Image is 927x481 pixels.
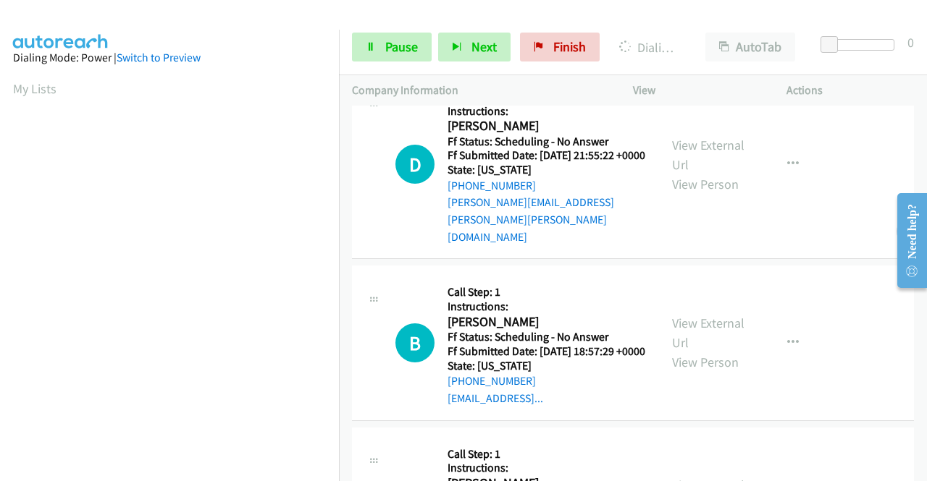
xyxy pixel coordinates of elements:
span: Pause [385,38,418,55]
h5: Ff Status: Scheduling - No Answer [448,135,646,149]
a: View Person [672,354,739,370]
h5: Call Step: 1 [448,447,645,461]
a: View External Url [672,137,744,173]
a: My Lists [13,80,56,97]
h5: Instructions: [448,299,645,314]
div: 0 [907,33,914,52]
p: Actions [787,82,914,99]
h5: State: [US_STATE] [448,163,646,177]
h1: D [395,145,435,184]
div: Delay between calls (in seconds) [828,39,894,51]
h5: Call Step: 1 [448,285,645,299]
h1: B [395,323,435,362]
p: Dialing [PERSON_NAME] [619,38,679,57]
a: [EMAIL_ADDRESS]... [448,391,543,405]
a: View Person [672,176,739,192]
h2: [PERSON_NAME] [448,118,641,135]
div: The call is yet to be attempted [395,145,435,184]
button: Next [438,33,511,61]
span: Finish [553,38,586,55]
h5: Ff Submitted Date: [DATE] 21:55:22 +0000 [448,148,646,163]
a: [PERSON_NAME][EMAIL_ADDRESS][PERSON_NAME][PERSON_NAME][DOMAIN_NAME] [448,195,614,243]
iframe: Resource Center [886,183,927,298]
h5: State: [US_STATE] [448,359,645,373]
h5: Instructions: [448,461,645,475]
a: View External Url [672,315,744,351]
h5: Instructions: [448,104,646,119]
a: Switch to Preview [117,51,201,64]
h5: Ff Submitted Date: [DATE] 18:57:29 +0000 [448,344,645,359]
span: Next [471,38,497,55]
a: Finish [520,33,600,61]
button: AutoTab [705,33,795,61]
h5: Ff Status: Scheduling - No Answer [448,330,645,344]
a: [PHONE_NUMBER] [448,179,536,192]
div: The call is yet to be attempted [395,323,435,362]
a: [PHONE_NUMBER] [448,374,536,388]
p: Company Information [352,82,607,99]
p: View [633,82,760,99]
a: Pause [352,33,432,61]
h2: [PERSON_NAME] [448,314,641,331]
div: Dialing Mode: Power | [13,49,326,67]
